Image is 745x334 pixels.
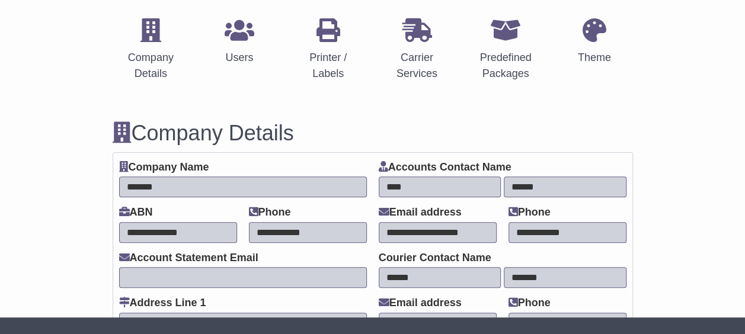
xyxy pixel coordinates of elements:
[119,252,258,265] label: Account Statement Email
[379,14,456,86] a: Carrier Services
[578,50,611,66] div: Theme
[119,206,153,219] label: ABN
[475,50,536,82] div: Predefined Packages
[379,297,462,310] label: Email address
[120,50,181,82] div: Company Details
[119,297,206,310] label: Address Line 1
[379,161,511,174] label: Accounts Contact Name
[467,14,544,86] a: Predefined Packages
[386,50,448,82] div: Carrier Services
[379,206,462,219] label: Email address
[509,297,551,310] label: Phone
[379,252,491,265] label: Courier Contact Name
[225,50,254,66] div: Users
[119,161,209,174] label: Company Name
[298,50,359,82] div: Printer / Labels
[249,206,291,219] label: Phone
[290,14,367,86] a: Printer / Labels
[570,14,619,70] a: Theme
[113,121,633,145] h3: Company Details
[112,14,189,86] a: Company Details
[217,14,262,70] a: Users
[509,206,551,219] label: Phone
